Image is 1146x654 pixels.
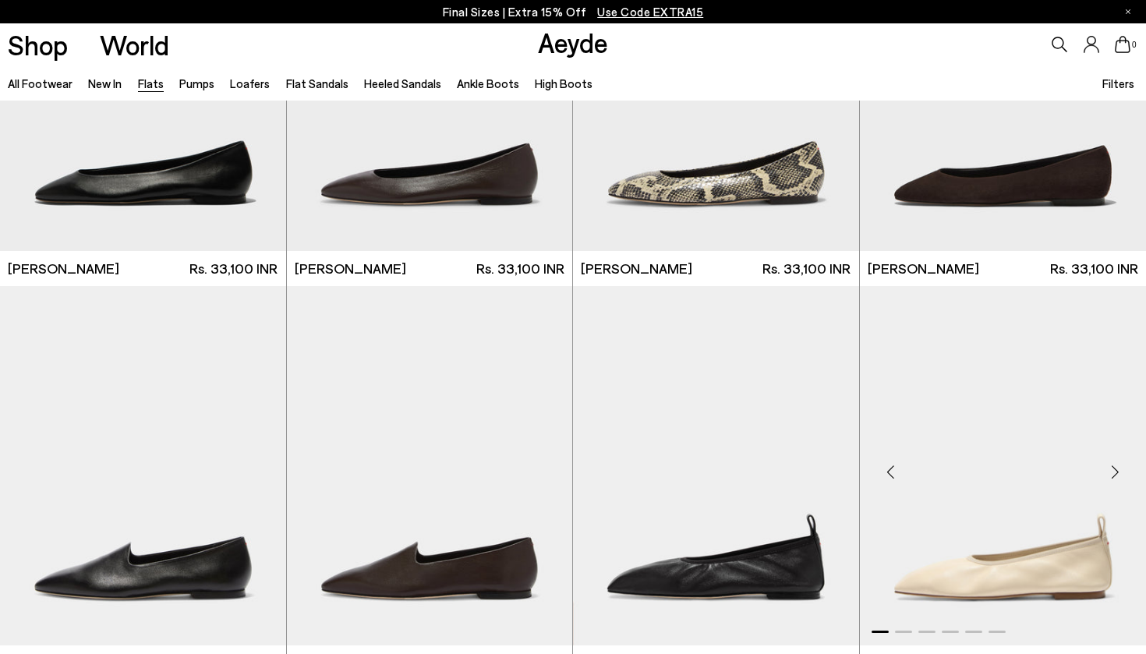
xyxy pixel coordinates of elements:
[286,76,348,90] a: Flat Sandals
[189,259,278,278] span: Rs. 33,100 INR
[295,259,406,278] span: [PERSON_NAME]
[1050,259,1138,278] span: Rs. 33,100 INR
[573,251,859,286] a: [PERSON_NAME] Rs. 33,100 INR
[597,5,703,19] span: Navigate to /collections/ss25-final-sizes
[457,76,519,90] a: Ankle Boots
[476,259,564,278] span: Rs. 33,100 INR
[1102,76,1134,90] span: Filters
[868,448,914,495] div: Previous slide
[8,259,119,278] span: [PERSON_NAME]
[868,259,979,278] span: [PERSON_NAME]
[287,251,573,286] a: [PERSON_NAME] Rs. 33,100 INR
[535,76,592,90] a: High Boots
[443,2,704,22] p: Final Sizes | Extra 15% Off
[8,31,68,58] a: Shop
[8,76,73,90] a: All Footwear
[762,259,851,278] span: Rs. 33,100 INR
[364,76,441,90] a: Heeled Sandals
[230,76,270,90] a: Loafers
[287,286,573,645] img: Vanna Almond-Toe Loafers
[1130,41,1138,49] span: 0
[1091,448,1138,495] div: Next slide
[1115,36,1130,53] a: 0
[573,286,859,645] img: Nomi Ruched Flats
[138,76,164,90] a: Flats
[88,76,122,90] a: New In
[100,31,169,58] a: World
[538,26,608,58] a: Aeyde
[179,76,214,90] a: Pumps
[581,259,692,278] span: [PERSON_NAME]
